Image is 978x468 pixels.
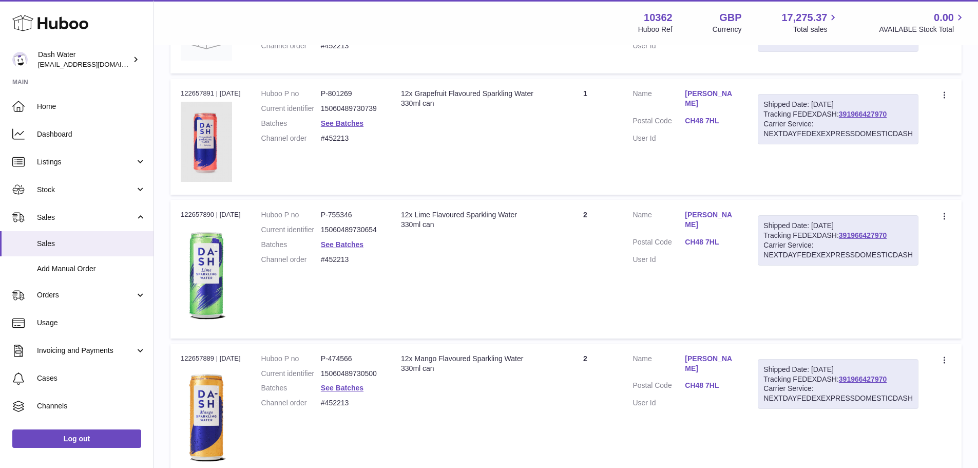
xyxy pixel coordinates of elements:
img: internalAdmin-10362@internal.huboo.com [12,52,28,67]
dd: P-474566 [321,354,380,364]
a: [PERSON_NAME] [685,210,737,230]
dt: Postal Code [632,237,685,250]
span: Stock [37,185,135,195]
dt: Batches [261,119,321,128]
dt: User Id [632,398,685,408]
span: Listings [37,157,135,167]
dt: Name [632,210,685,232]
a: [PERSON_NAME] [685,89,737,108]
dt: Channel order [261,255,321,265]
dt: Current identifier [261,369,321,379]
div: 12x Mango Flavoured Sparkling Water 330ml can [401,354,538,373]
a: [PERSON_NAME] [685,354,737,373]
td: 1 [548,79,623,195]
dt: Current identifier [261,225,321,235]
div: Carrier Service: NEXTDAYFEDEXEXPRESSDOMESTICDASH [763,119,913,139]
span: Total sales [793,25,839,34]
dt: Huboo P no [261,89,321,99]
a: See Batches [321,240,363,249]
div: Shipped Date: [DATE] [763,100,913,109]
strong: GBP [719,11,741,25]
a: CH48 7HL [685,237,737,247]
dt: User Id [632,134,685,143]
span: Channels [37,401,146,411]
dd: 15060489730500 [321,369,380,379]
div: Currency [713,25,742,34]
dt: Current identifier [261,104,321,114]
dd: P-755346 [321,210,380,220]
a: 391966427970 [839,110,887,118]
a: 391966427970 [839,231,887,239]
strong: 10362 [644,11,673,25]
span: 0.00 [934,11,954,25]
dd: #452213 [321,134,380,143]
div: Tracking FEDEXDASH: [758,94,918,144]
dt: Huboo P no [261,354,321,364]
div: Shipped Date: [DATE] [763,365,913,375]
dt: Postal Code [632,381,685,393]
dt: Channel order [261,134,321,143]
span: Add Manual Order [37,264,146,274]
div: 122657891 | [DATE] [181,89,241,98]
a: CH48 7HL [685,381,737,390]
dt: Batches [261,240,321,250]
a: 17,275.37 Total sales [781,11,839,34]
a: Log out [12,429,141,448]
dd: #452213 [321,255,380,265]
span: Home [37,102,146,111]
span: Sales [37,213,135,222]
dt: Postal Code [632,116,685,128]
a: CH48 7HL [685,116,737,126]
div: 12x Grapefruit Flavoured Sparkling Water 330ml can [401,89,538,108]
span: [EMAIL_ADDRESS][DOMAIN_NAME] [38,60,151,68]
span: Invoicing and Payments [37,346,135,355]
a: 391966427970 [839,375,887,383]
dt: Name [632,89,685,111]
dt: Channel order [261,41,321,51]
div: Dash Water [38,50,130,69]
dt: User Id [632,41,685,51]
div: Tracking FEDEXDASH: [758,215,918,266]
dd: 15060489730739 [321,104,380,114]
dd: #452213 [321,398,380,408]
span: Orders [37,290,135,300]
td: 2 [548,200,623,338]
div: Shipped Date: [DATE] [763,221,913,231]
a: See Batches [321,119,363,127]
dt: Huboo P no [261,210,321,220]
span: Dashboard [37,129,146,139]
img: 103621724231836.png [181,102,232,182]
span: Usage [37,318,146,328]
img: 103621706197473.png [181,223,232,326]
dd: P-801269 [321,89,380,99]
dt: User Id [632,255,685,265]
div: Carrier Service: NEXTDAYFEDEXEXPRESSDOMESTICDASH [763,240,913,260]
dt: Name [632,354,685,376]
div: 122657890 | [DATE] [181,210,241,219]
div: Tracking FEDEXDASH: [758,359,918,409]
dt: Channel order [261,398,321,408]
div: 12x Lime Flavoured Sparkling Water 330ml can [401,210,538,230]
a: See Batches [321,384,363,392]
dd: #452213 [321,41,380,51]
div: Carrier Service: NEXTDAYFEDEXEXPRESSDOMESTICDASH [763,384,913,403]
div: Huboo Ref [638,25,673,34]
span: AVAILABLE Stock Total [879,25,966,34]
span: Cases [37,373,146,383]
dd: 15060489730654 [321,225,380,235]
a: 0.00 AVAILABLE Stock Total [879,11,966,34]
span: 17,275.37 [781,11,827,25]
div: 122657889 | [DATE] [181,354,241,363]
span: Sales [37,239,146,249]
dt: Batches [261,383,321,393]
